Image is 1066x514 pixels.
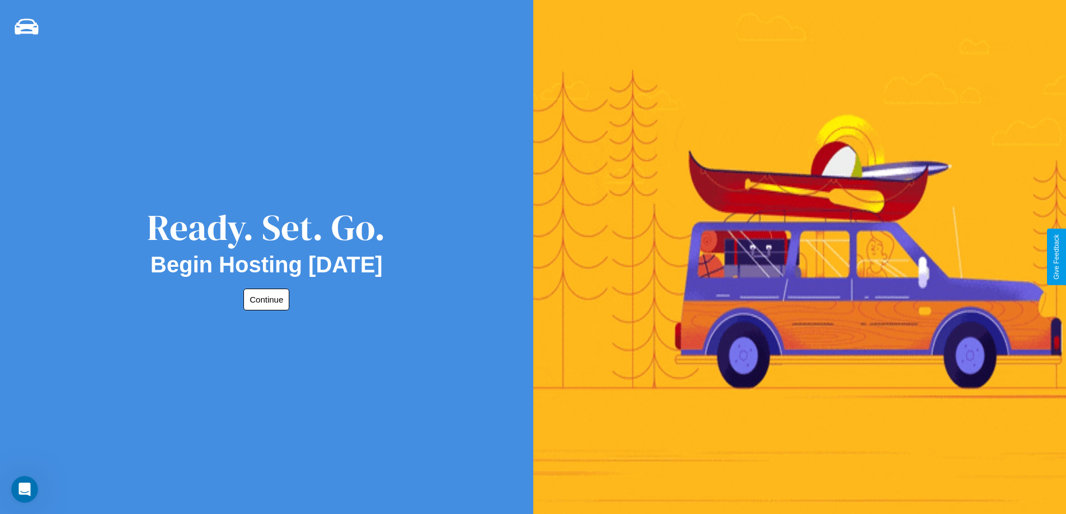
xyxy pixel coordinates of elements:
h2: Begin Hosting [DATE] [151,252,383,277]
button: Continue [243,289,289,310]
iframe: Intercom live chat [11,476,38,503]
div: Ready. Set. Go. [147,202,386,252]
div: Give Feedback [1053,234,1060,280]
